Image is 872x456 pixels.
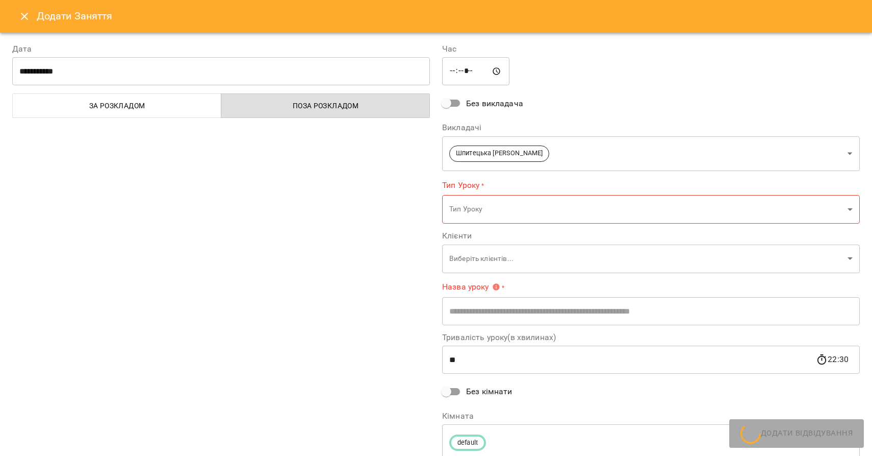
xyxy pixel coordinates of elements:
span: Без кімнати [466,386,512,398]
span: Поза розкладом [227,100,424,112]
span: Шпитецька [PERSON_NAME] [450,149,549,158]
p: Виберіть клієнтів... [449,254,843,264]
label: Тип Уроку [442,179,860,191]
label: Дата [12,45,430,53]
button: Close [12,4,37,29]
label: Викладачі [442,124,860,132]
h6: Додати Заняття [37,8,860,24]
label: Тривалість уроку(в хвилинах) [442,333,860,342]
button: Поза розкладом [221,93,430,118]
span: За розкладом [19,100,215,112]
div: Шпитецька [PERSON_NAME] [442,136,860,171]
p: Тип Уроку [449,204,843,214]
label: Кімната [442,412,860,420]
span: Назва уроку [442,283,500,291]
span: Без викладача [466,98,523,110]
span: default [451,438,484,448]
label: Клієнти [442,232,860,240]
label: Час [442,45,860,53]
div: Виберіть клієнтів... [442,244,860,273]
div: Тип Уроку [442,195,860,224]
svg: Вкажіть назву уроку або виберіть клієнтів [492,283,500,291]
button: За розкладом [12,93,221,118]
